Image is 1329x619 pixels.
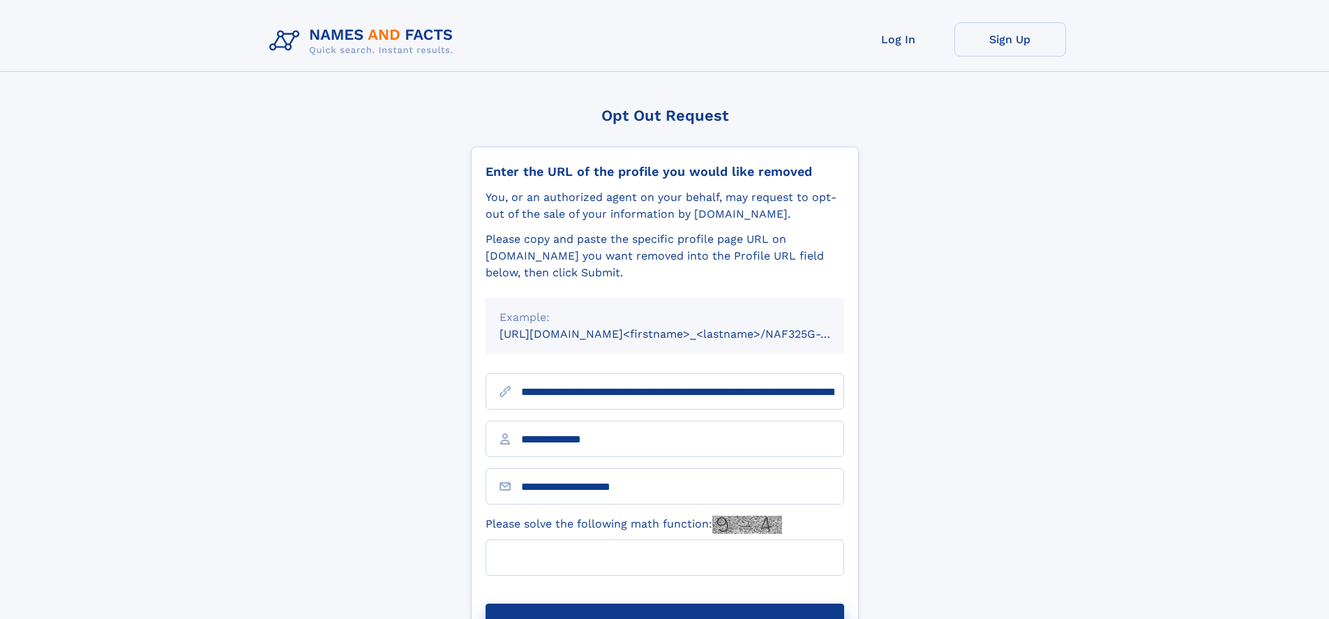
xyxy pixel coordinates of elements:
small: [URL][DOMAIN_NAME]<firstname>_<lastname>/NAF325G-xxxxxxxx [500,327,871,341]
div: Opt Out Request [471,107,859,124]
div: Please copy and paste the specific profile page URL on [DOMAIN_NAME] you want removed into the Pr... [486,231,844,281]
div: You, or an authorized agent on your behalf, may request to opt-out of the sale of your informatio... [486,189,844,223]
label: Please solve the following math function: [486,516,782,534]
a: Sign Up [954,22,1066,57]
a: Log In [843,22,954,57]
div: Example: [500,309,830,326]
img: Logo Names and Facts [264,22,465,60]
div: Enter the URL of the profile you would like removed [486,164,844,179]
